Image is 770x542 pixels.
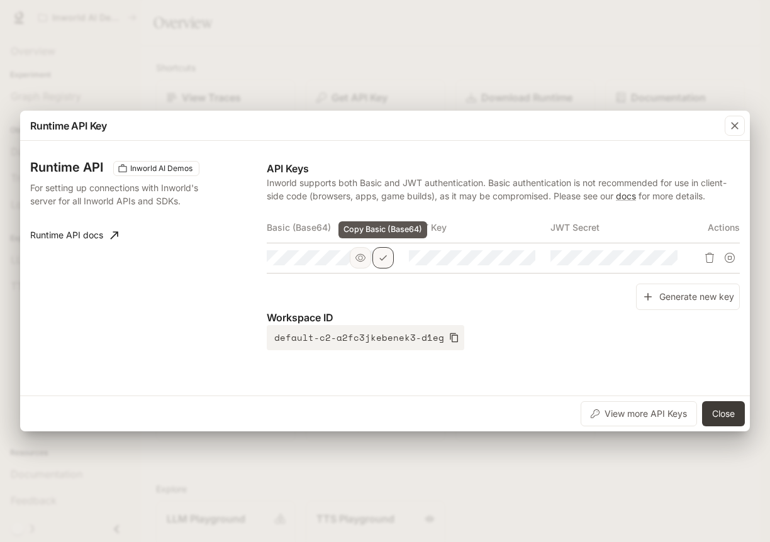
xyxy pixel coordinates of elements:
button: default-c2-a2fc3jkebenek3-d1eg [267,325,464,350]
button: Generate new key [636,284,740,311]
p: API Keys [267,161,740,176]
h3: Runtime API [30,161,103,174]
th: JWT Key [409,213,551,243]
th: Basic (Base64) [267,213,409,243]
button: Delete API key [700,248,720,268]
p: Runtime API Key [30,118,107,133]
p: Workspace ID [267,310,740,325]
a: Runtime API docs [25,223,123,248]
button: Suspend API key [720,248,740,268]
button: View more API Keys [581,401,697,426]
th: Actions [693,213,740,243]
div: Copy Basic (Base64) [338,221,427,238]
a: docs [616,191,636,201]
span: Inworld AI Demos [125,163,198,174]
div: These keys will apply to your current workspace only [113,161,199,176]
button: Close [702,401,745,426]
button: Copy Basic (Base64) [372,247,394,268]
th: JWT Secret [550,213,693,243]
p: Inworld supports both Basic and JWT authentication. Basic authentication is not recommended for u... [267,176,740,202]
p: For setting up connections with Inworld's server for all Inworld APIs and SDKs. [30,181,200,207]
